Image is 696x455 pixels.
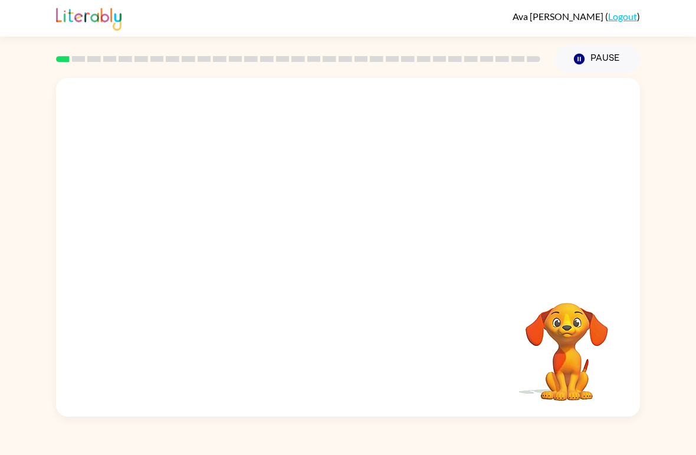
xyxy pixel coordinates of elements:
div: ( ) [513,11,640,22]
span: Ava [PERSON_NAME] [513,11,605,22]
video: Your browser must support playing .mp4 files to use Literably. Please try using another browser. [508,284,626,402]
img: Literably [56,5,122,31]
button: Pause [554,45,640,73]
a: Logout [608,11,637,22]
